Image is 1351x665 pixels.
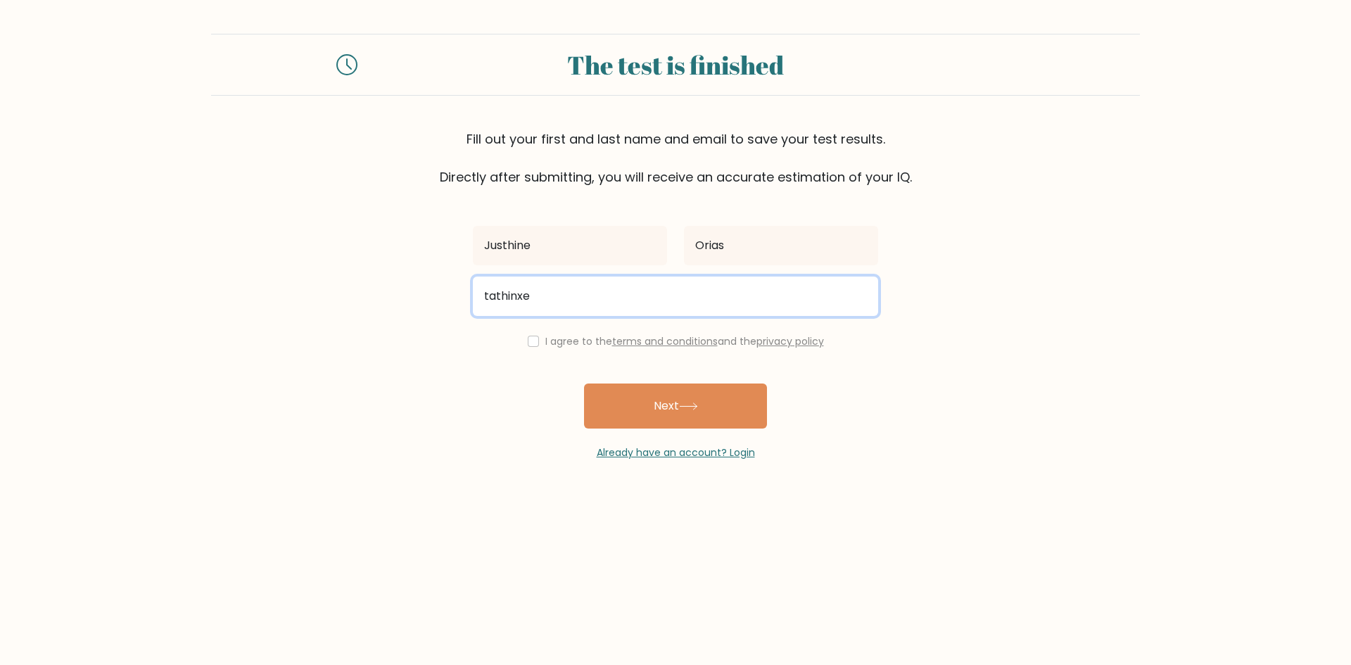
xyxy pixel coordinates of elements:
[684,226,878,265] input: Last name
[756,334,824,348] a: privacy policy
[612,334,718,348] a: terms and conditions
[473,226,667,265] input: First name
[597,445,755,460] a: Already have an account? Login
[374,46,977,84] div: The test is finished
[584,384,767,429] button: Next
[211,129,1140,186] div: Fill out your first and last name and email to save your test results. Directly after submitting,...
[545,334,824,348] label: I agree to the and the
[473,277,878,316] input: Email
